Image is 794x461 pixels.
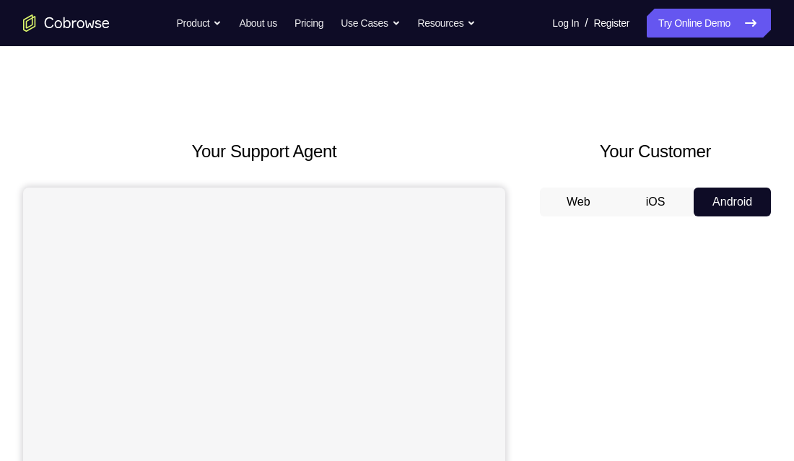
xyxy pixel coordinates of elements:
[552,9,579,38] a: Log In
[177,9,222,38] button: Product
[23,139,505,164] h2: Your Support Agent
[23,14,110,32] a: Go to the home page
[585,14,588,32] span: /
[239,9,276,38] a: About us
[418,9,476,38] button: Resources
[594,9,629,38] a: Register
[647,9,771,38] a: Try Online Demo
[295,9,323,38] a: Pricing
[617,188,694,216] button: iOS
[341,9,400,38] button: Use Cases
[540,139,771,164] h2: Your Customer
[540,188,617,216] button: Web
[694,188,771,216] button: Android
